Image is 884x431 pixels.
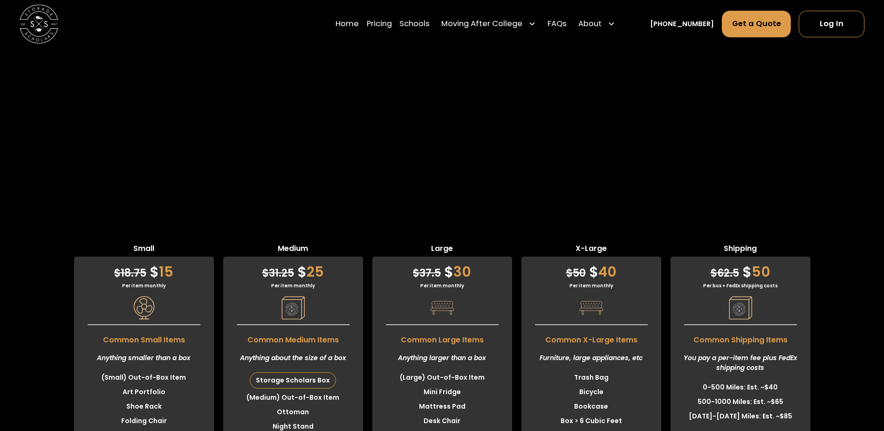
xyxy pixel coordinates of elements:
[711,266,717,280] span: $
[20,5,58,43] img: Storage Scholars main logo
[262,266,269,280] span: $
[521,282,661,289] div: Per item monthly
[521,257,661,282] div: 40
[566,266,586,280] span: 50
[114,266,146,280] span: 18.75
[521,330,661,346] span: Common X-Large Items
[566,266,573,280] span: $
[671,243,810,257] span: Shipping
[521,346,661,370] div: Furniture, large appliances, etc
[223,346,363,370] div: Anything about the size of a box
[74,282,214,289] div: Per item monthly
[521,243,661,257] span: X-Large
[223,282,363,289] div: Per item monthly
[114,266,121,280] span: $
[729,296,752,320] img: Pricing Category Icon
[671,395,810,409] li: 500-1000 Miles: Est. ~$65
[74,346,214,370] div: Anything smaller than a box
[150,262,159,282] span: $
[413,266,419,280] span: $
[671,330,810,346] span: Common Shipping Items
[444,262,453,282] span: $
[297,262,307,282] span: $
[671,282,810,289] div: Per box + FedEx shipping costs
[74,414,214,428] li: Folding Chair
[589,262,598,282] span: $
[223,243,363,257] span: Medium
[372,385,512,399] li: Mini Fridge
[671,346,810,380] div: You pay a per-item fee plus FedEx shipping costs
[438,11,540,38] div: Moving After College
[521,385,661,399] li: Bicycle
[372,399,512,414] li: Mattress Pad
[223,330,363,346] span: Common Medium Items
[336,11,359,38] a: Home
[372,346,512,370] div: Anything larger than a box
[399,11,430,38] a: Schools
[250,373,336,388] div: Storage Scholars Box
[799,11,864,37] a: Log In
[367,11,392,38] a: Pricing
[372,370,512,385] li: (Large) Out-of-Box Item
[575,11,619,38] div: About
[650,19,714,29] a: [PHONE_NUMBER]
[372,414,512,428] li: Desk Chair
[372,282,512,289] div: Per item monthly
[722,11,791,37] a: Get a Quote
[548,11,567,38] a: FAQs
[711,266,739,280] span: 62.5
[74,330,214,346] span: Common Small Items
[521,370,661,385] li: Trash Bag
[223,390,363,405] li: (Medium) Out-of-Box Item
[521,399,661,414] li: Bookcase
[580,296,603,320] img: Pricing Category Icon
[413,266,441,280] span: 37.5
[671,409,810,424] li: [DATE]-[DATE] Miles: Est. ~$85
[372,243,512,257] span: Large
[521,414,661,428] li: Box > 6 Cubic Feet
[132,296,156,320] img: Pricing Category Icon
[281,296,305,320] img: Pricing Category Icon
[74,399,214,414] li: Shoe Rack
[74,257,214,282] div: 15
[262,266,294,280] span: 31.25
[671,257,810,282] div: 50
[431,296,454,320] img: Pricing Category Icon
[223,405,363,419] li: Ottoman
[578,19,602,30] div: About
[74,385,214,399] li: Art Portfolio
[372,257,512,282] div: 30
[441,19,522,30] div: Moving After College
[372,330,512,346] span: Common Large Items
[74,370,214,385] li: (Small) Out-of-Box Item
[671,380,810,395] li: 0-500 Miles: Est. ~$40
[223,257,363,282] div: 25
[742,262,752,282] span: $
[74,243,214,257] span: Small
